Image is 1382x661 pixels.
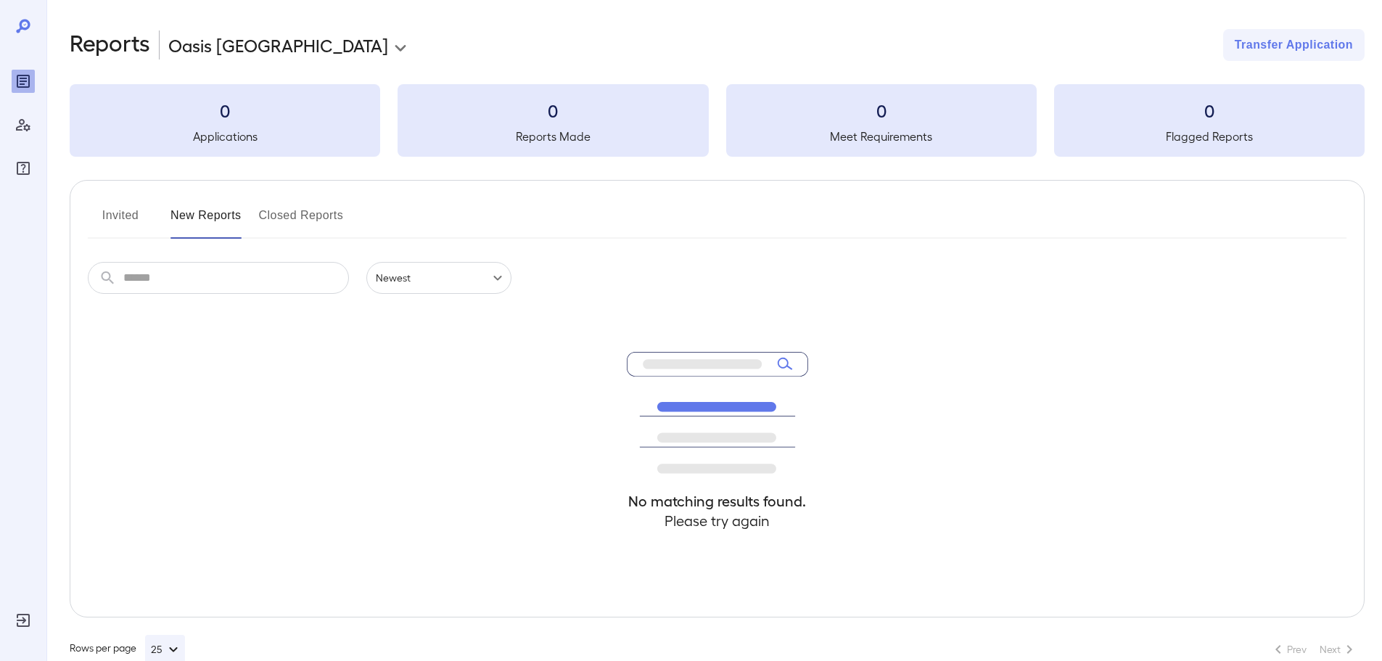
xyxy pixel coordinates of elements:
[12,157,35,180] div: FAQ
[70,99,380,122] h3: 0
[12,70,35,93] div: Reports
[627,511,808,530] h4: Please try again
[398,99,708,122] h3: 0
[726,128,1037,145] h5: Meet Requirements
[398,128,708,145] h5: Reports Made
[70,29,150,61] h2: Reports
[627,491,808,511] h4: No matching results found.
[12,113,35,136] div: Manage Users
[70,128,380,145] h5: Applications
[726,99,1037,122] h3: 0
[88,204,153,239] button: Invited
[70,84,1365,157] summary: 0Applications0Reports Made0Meet Requirements0Flagged Reports
[170,204,242,239] button: New Reports
[259,204,344,239] button: Closed Reports
[366,262,511,294] div: Newest
[1054,128,1365,145] h5: Flagged Reports
[1223,29,1365,61] button: Transfer Application
[168,33,388,57] p: Oasis [GEOGRAPHIC_DATA]
[12,609,35,632] div: Log Out
[1263,638,1365,661] nav: pagination navigation
[1054,99,1365,122] h3: 0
